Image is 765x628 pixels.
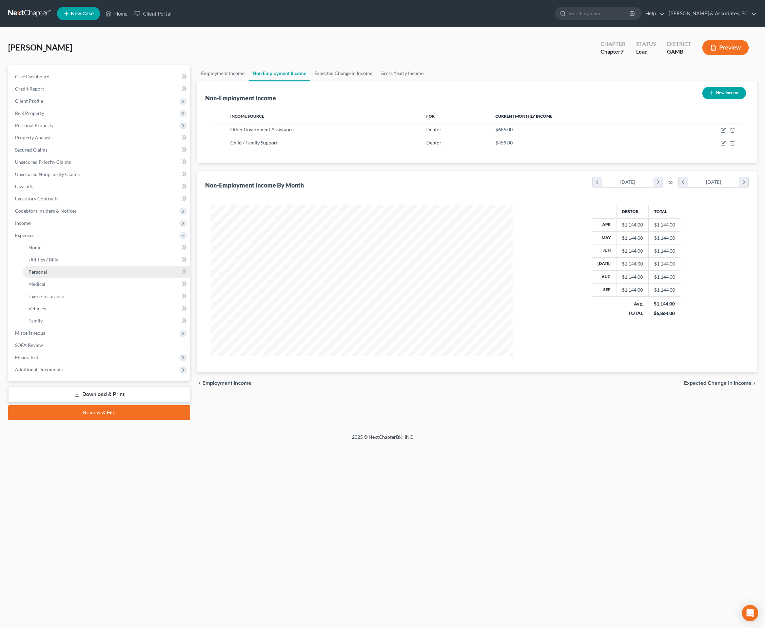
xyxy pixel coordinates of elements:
[102,7,131,20] a: Home
[653,177,663,187] i: chevron_right
[28,281,45,287] span: Medical
[15,342,43,348] span: SOFA Review
[702,40,749,55] button: Preview
[9,339,190,351] a: SOFA Review
[495,114,552,119] span: Current Monthly Income
[8,405,190,420] a: Review & File
[23,278,190,290] a: Medical
[23,290,190,302] a: Taxes / Insurance
[15,122,54,128] span: Personal Property
[28,244,41,250] span: Home
[622,235,643,241] div: $1,144.00
[622,260,643,267] div: $1,144.00
[15,183,33,189] span: Lawsuits
[15,74,50,79] span: Case Dashboard
[622,310,643,317] div: TOTAL
[648,218,681,231] td: $1,144.00
[15,232,34,238] span: Expenses
[592,218,616,231] th: Apr
[23,241,190,254] a: Home
[622,274,643,280] div: $1,144.00
[702,87,746,99] button: New Income
[592,271,616,283] th: Aug
[9,144,190,156] a: Secured Claims
[622,287,643,293] div: $1,144.00
[15,135,53,140] span: Property Analysis
[648,244,681,257] td: $1,144.00
[189,434,576,446] div: 2025 © NextChapterBK, INC
[684,380,757,386] button: Expected Change in Income chevron_right
[15,86,44,92] span: Credit Report
[230,126,294,132] span: Other Government Assistance
[739,177,748,187] i: chevron_right
[15,220,31,226] span: Income
[9,132,190,144] a: Property Analysis
[636,40,656,48] div: Status
[71,11,94,16] span: New Case
[592,244,616,257] th: Jun
[230,140,278,145] span: Child / Family Support
[249,65,310,81] a: Non Employment Income
[230,114,264,119] span: Income Source
[601,48,625,56] div: Chapter
[15,147,47,153] span: Secured Claims
[15,159,71,165] span: Unsecured Priority Claims
[679,177,688,187] i: chevron_left
[568,7,630,20] input: Search by name...
[495,126,513,132] span: $685.00
[688,177,740,187] div: [DATE]
[751,380,757,386] i: chevron_right
[684,380,751,386] span: Expected Change in Income
[197,380,202,386] i: chevron_left
[205,94,276,102] div: Non-Employment Income
[592,257,616,270] th: [DATE]
[15,110,44,116] span: Real Property
[593,177,602,187] i: chevron_left
[28,269,47,275] span: Personal
[622,221,643,228] div: $1,144.00
[426,126,442,132] span: Debtor
[8,42,72,52] span: [PERSON_NAME]
[23,266,190,278] a: Personal
[23,254,190,266] a: Utilities / Bills
[601,40,625,48] div: Chapter
[9,71,190,83] a: Case Dashboard
[636,48,656,56] div: Lead
[28,318,43,323] span: Family
[648,205,681,218] th: Total
[668,179,673,185] span: to
[15,98,43,104] span: Client Profile
[15,367,63,372] span: Additional Documents
[8,387,190,403] a: Download & Print
[9,193,190,205] a: Executory Contracts
[9,83,190,95] a: Credit Report
[28,306,46,311] span: Vehicles
[15,171,80,177] span: Unsecured Nonpriority Claims
[9,180,190,193] a: Lawsuits
[622,248,643,254] div: $1,144.00
[642,7,665,20] a: Help
[28,257,58,262] span: Utilities / Bills
[667,48,691,56] div: GAMB
[15,196,58,201] span: Executory Contracts
[205,181,304,189] div: Non-Employment Income By Month
[648,271,681,283] td: $1,144.00
[23,302,190,315] a: Vehicles
[426,114,435,119] span: For
[621,48,624,55] span: 7
[667,40,691,48] div: District
[376,65,428,81] a: Gross Yearly Income
[742,605,758,621] div: Open Intercom Messenger
[654,300,675,307] div: $1,144.00
[495,140,513,145] span: $459.00
[648,257,681,270] td: $1,144.00
[15,208,77,214] span: Codebtors Insiders & Notices
[654,310,675,317] div: $6,864.00
[15,354,38,360] span: Means Test
[592,231,616,244] th: May
[202,380,251,386] span: Employment Income
[131,7,175,20] a: Client Portal
[15,330,45,336] span: Miscellaneous
[665,7,757,20] a: [PERSON_NAME] & Associates, PC
[648,283,681,296] td: $1,144.00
